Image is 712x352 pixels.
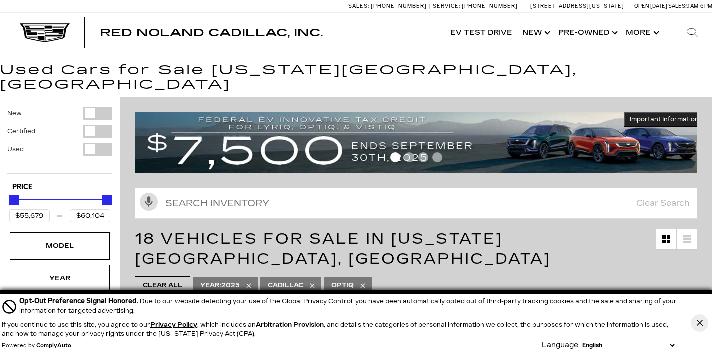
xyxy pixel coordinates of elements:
p: If you continue to use this site, you agree to our , which includes an , and details the categori... [2,321,668,337]
label: Used [7,144,24,154]
span: [PHONE_NUMBER] [371,3,427,9]
a: EV Test Drive [445,13,517,53]
div: Model [35,240,85,251]
span: Opt-Out Preference Signal Honored . [19,297,140,305]
input: Search Inventory [135,188,697,219]
span: Red Noland Cadillac, Inc. [100,27,323,39]
a: [STREET_ADDRESS][US_STATE] [530,3,624,9]
img: Cadillac Dark Logo with Cadillac White Text [20,23,70,42]
span: Cadillac [268,279,303,292]
span: 18 Vehicles for Sale in [US_STATE][GEOGRAPHIC_DATA], [GEOGRAPHIC_DATA] [135,230,551,268]
label: New [7,108,22,118]
div: Language: [542,342,580,349]
input: Maximum [70,209,110,222]
button: Close Button [691,314,708,332]
span: OPTIQ [331,279,354,292]
svg: Click to toggle on voice search [140,193,158,211]
h5: Price [12,183,107,192]
select: Language Select [580,341,677,350]
span: Go to slide 3 [418,152,428,162]
a: Pre-Owned [553,13,621,53]
a: Red Noland Cadillac, Inc. [100,28,323,38]
div: Due to our website detecting your use of the Global Privacy Control, you have been automatically ... [19,296,677,315]
div: YearYear [10,265,110,292]
div: Year [35,273,85,284]
span: Clear All [143,279,182,292]
span: 2025 [200,279,240,292]
span: Open [DATE] [634,3,667,9]
span: Sales: [668,3,686,9]
span: Go to slide 1 [390,152,400,162]
label: Certified [7,126,35,136]
span: 9 AM-6 PM [686,3,712,9]
input: Minimum [9,209,50,222]
a: Service: [PHONE_NUMBER] [429,3,520,9]
span: Sales: [348,3,369,9]
div: Minimum Price [9,195,19,205]
span: Service: [433,3,460,9]
div: Maximum Price [102,195,112,205]
span: Go to slide 4 [432,152,442,162]
a: New [517,13,553,53]
a: Sales: [PHONE_NUMBER] [348,3,429,9]
button: More [621,13,662,53]
a: Privacy Policy [150,321,197,328]
strong: Arbitration Provision [256,321,324,328]
div: Powered by [2,343,71,349]
div: Filter by Vehicle Type [7,107,112,173]
div: Price [9,192,110,222]
img: vrp-tax-ending-august-version [135,112,705,173]
span: Year : [200,282,221,289]
div: ModelModel [10,232,110,259]
button: Important Information [624,112,705,127]
span: Important Information [630,115,699,123]
span: [PHONE_NUMBER] [462,3,518,9]
span: Go to slide 2 [404,152,414,162]
a: ComplyAuto [36,343,71,349]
